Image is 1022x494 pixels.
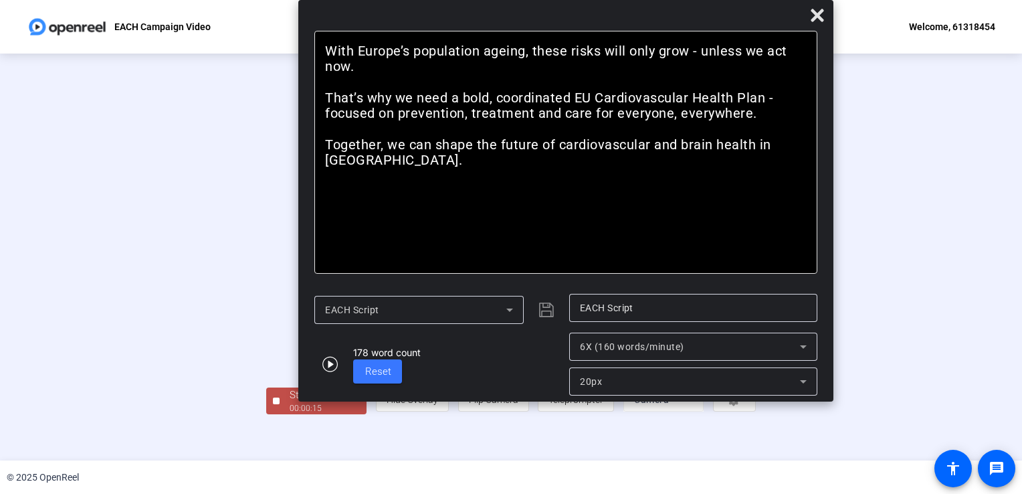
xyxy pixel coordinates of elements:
span: EACH Script [325,305,379,315]
div: Stop Recording [290,388,356,403]
p: With Europe’s population ageing, these risks will only grow - unless we act now. [325,44,807,75]
p: EACH Campaign Video [114,19,211,35]
mat-icon: message [989,461,1005,477]
div: 178 word count [353,345,421,359]
input: Title [580,300,807,316]
div: Welcome, 61318454 [909,19,995,35]
span: 6X (160 words/minute) [580,341,684,352]
span: 20px [580,376,602,387]
div: © 2025 OpenReel [7,471,79,485]
span: Reset [365,365,391,378]
p: That’s why we need a bold, coordinated EU Cardiovascular Health Plan - focused on prevention, tre... [325,90,807,122]
img: OpenReel logo [27,13,108,40]
button: Reset [353,359,402,384]
p: Together, we can shape the future of cardiovascular and brain health in [GEOGRAPHIC_DATA]. [325,137,807,169]
div: 00:00:15 [290,402,356,414]
mat-icon: accessibility [945,461,961,477]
